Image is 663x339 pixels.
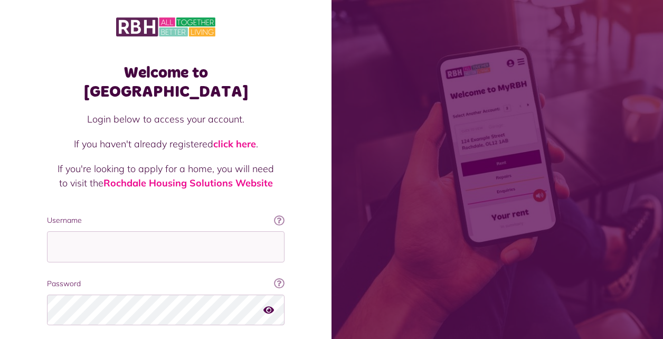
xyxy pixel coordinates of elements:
h1: Welcome to [GEOGRAPHIC_DATA] [47,63,285,101]
img: MyRBH [116,16,215,38]
a: Rochdale Housing Solutions Website [103,177,273,189]
a: click here [213,138,256,150]
label: Password [47,278,285,289]
label: Username [47,215,285,226]
p: If you haven't already registered . [58,137,274,151]
p: Login below to access your account. [58,112,274,126]
p: If you're looking to apply for a home, you will need to visit the [58,162,274,190]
